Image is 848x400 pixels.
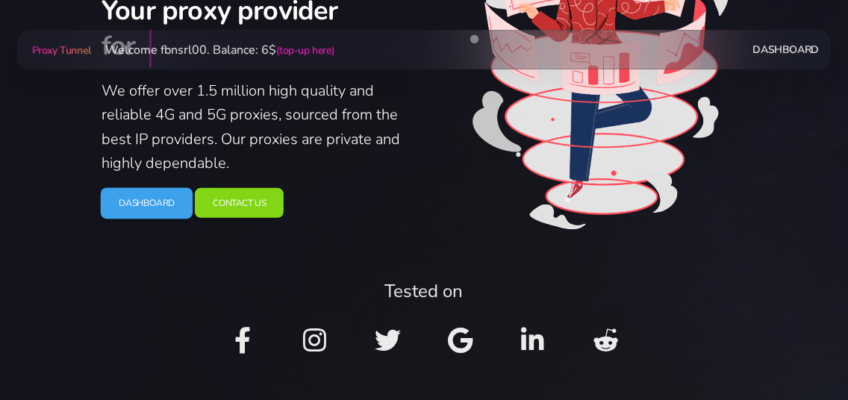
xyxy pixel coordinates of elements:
a: Proxy Tunnel [29,38,94,62]
iframe: Webchat Widget [776,328,829,381]
a: Dashboard [101,187,193,219]
p: We offer over 1.5 million high quality and reliable 4G and 5G proxies, sourced from the best IP p... [102,79,415,176]
a: Dashboard [753,36,819,63]
span: Proxy Tunnel [32,43,91,57]
a: Contact Us [195,188,284,219]
a: (top-up here) [277,43,334,57]
span: Welcome fbnsrl00. Balance: 6$ [94,42,334,58]
div: Tested on [110,278,738,304]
